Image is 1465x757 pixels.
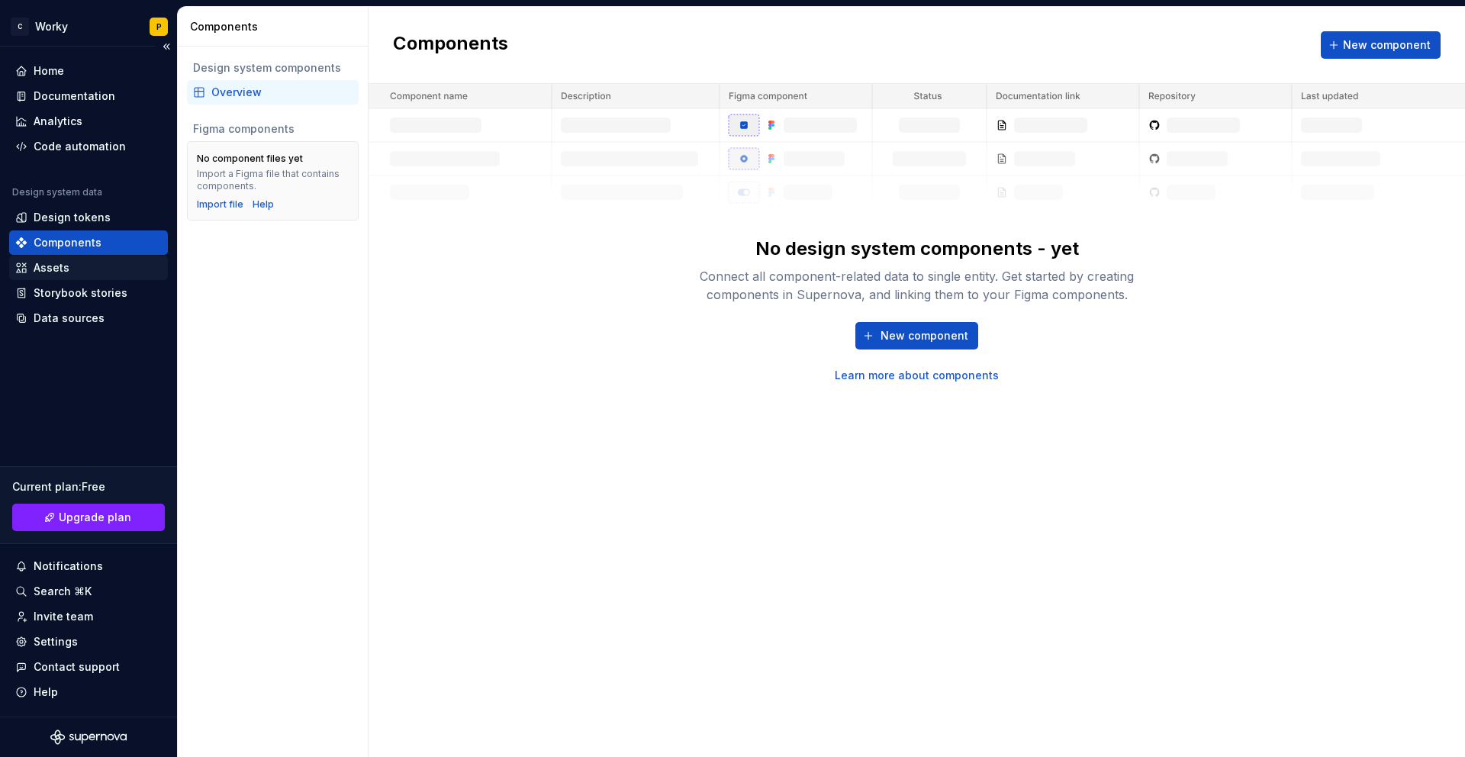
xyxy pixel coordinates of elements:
h2: Components [393,31,508,59]
button: Notifications [9,554,168,578]
div: Assets [34,260,69,275]
div: No component files yet [197,153,303,165]
div: Analytics [34,114,82,129]
div: Components [34,235,101,250]
div: Notifications [34,559,103,574]
button: New component [1321,31,1441,59]
a: Analytics [9,109,168,134]
button: Collapse sidebar [156,36,177,57]
div: Overview [211,85,353,100]
button: New component [855,322,978,350]
div: P [156,21,162,33]
div: Home [34,63,64,79]
div: Figma components [193,121,353,137]
button: Import file [197,198,243,211]
div: Code automation [34,139,126,154]
div: Data sources [34,311,105,326]
a: Components [9,230,168,255]
span: New component [881,328,968,343]
div: Help [34,685,58,700]
a: Storybook stories [9,281,168,305]
span: New component [1343,37,1431,53]
a: Overview [187,80,359,105]
button: Contact support [9,655,168,679]
div: Contact support [34,659,120,675]
div: Storybook stories [34,285,127,301]
div: C [11,18,29,36]
button: Help [9,680,168,704]
span: Upgrade plan [59,510,131,525]
div: Components [190,19,362,34]
a: Settings [9,630,168,654]
svg: Supernova Logo [50,730,127,745]
div: Current plan : Free [12,479,165,494]
a: Design tokens [9,205,168,230]
div: No design system components - yet [755,237,1079,261]
div: Design system components [193,60,353,76]
a: Invite team [9,604,168,629]
a: Assets [9,256,168,280]
div: Connect all component-related data to single entity. Get started by creating components in Supern... [673,267,1161,304]
a: Code automation [9,134,168,159]
button: CWorkyP [3,10,174,43]
div: Documentation [34,89,115,104]
a: Data sources [9,306,168,330]
div: Design tokens [34,210,111,225]
a: Help [253,198,274,211]
div: Settings [34,634,78,649]
button: Upgrade plan [12,504,165,531]
a: Learn more about components [835,368,999,383]
div: Invite team [34,609,93,624]
a: Documentation [9,84,168,108]
div: Worky [35,19,68,34]
button: Search ⌘K [9,579,168,604]
div: Design system data [12,186,102,198]
div: Import a Figma file that contains components. [197,168,349,192]
div: Search ⌘K [34,584,92,599]
a: Home [9,59,168,83]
